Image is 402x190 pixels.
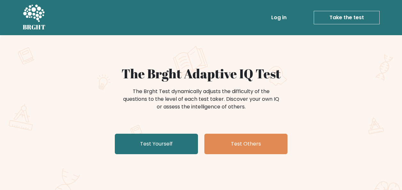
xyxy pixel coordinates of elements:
a: Test Yourself [115,134,198,154]
h5: BRGHT [23,23,46,31]
a: Test Others [204,134,288,154]
a: Log in [269,11,289,24]
h1: The Brght Adaptive IQ Test [45,66,357,81]
a: Take the test [314,11,380,24]
div: The Brght Test dynamically adjusts the difficulty of the questions to the level of each test take... [121,88,281,111]
a: BRGHT [23,3,46,33]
